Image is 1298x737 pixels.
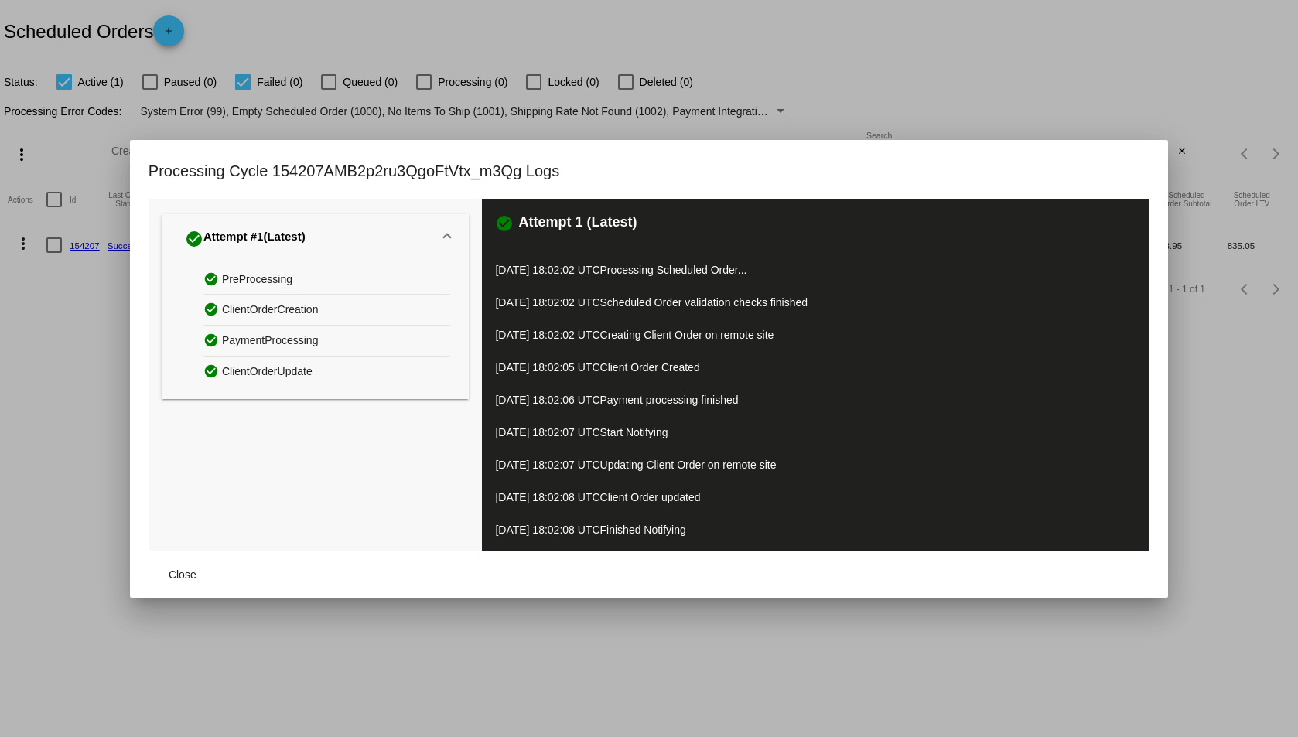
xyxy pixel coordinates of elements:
h3: Attempt 1 (Latest) [518,214,637,233]
mat-icon: check_circle [185,230,203,248]
mat-icon: check_circle [203,298,222,320]
span: PreProcessing [222,268,292,292]
span: (Latest) [263,230,305,248]
span: Finished Notifying [600,524,686,536]
mat-icon: check_circle [495,214,514,233]
span: ClientOrderUpdate [222,360,313,384]
p: [DATE] 18:02:08 UTC [495,519,1136,541]
div: Attempt #1(Latest) [162,264,469,399]
span: Client Order updated [600,491,701,503]
p: [DATE] 18:02:05 UTC [495,357,1136,378]
p: [DATE] 18:02:08 UTC [495,486,1136,508]
span: PaymentProcessing [222,329,319,353]
h1: Processing Cycle 154207AMB2p2ru3QgoFtVtx_m3Qg Logs [149,159,559,183]
span: Processing Scheduled Order... [600,264,747,276]
p: [DATE] 18:02:06 UTC [495,389,1136,411]
span: Updating Client Order on remote site [600,459,777,471]
span: Creating Client Order on remote site [600,329,774,341]
span: Close [169,568,196,581]
button: Close dialog [149,561,217,589]
span: Payment processing finished [600,394,739,406]
p: [DATE] 18:02:07 UTC [495,421,1136,443]
p: [DATE] 18:02:02 UTC [495,259,1136,281]
mat-icon: check_circle [203,329,222,351]
span: Scheduled Order validation checks finished [600,296,808,309]
mat-icon: check_circle [203,360,222,382]
p: [DATE] 18:02:02 UTC [495,324,1136,346]
p: [DATE] 18:02:07 UTC [495,454,1136,476]
span: ClientOrderCreation [222,298,319,322]
p: [DATE] 18:02:02 UTC [495,292,1136,313]
mat-icon: check_circle [203,268,222,290]
span: Start Notifying [600,426,668,438]
div: Attempt #1 [185,227,306,251]
span: Client Order Created [600,361,700,374]
mat-expansion-panel-header: Attempt #1(Latest) [162,214,469,264]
